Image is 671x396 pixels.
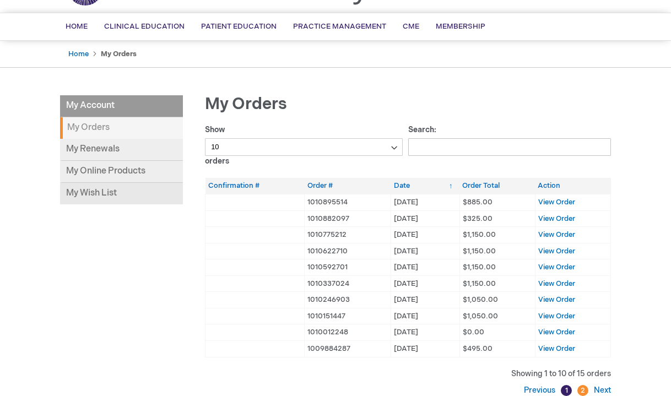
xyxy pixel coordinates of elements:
[60,161,183,183] a: My Online Products
[391,308,460,324] td: [DATE]
[436,22,485,31] span: Membership
[463,312,498,321] span: $1,050.00
[463,279,496,288] span: $1,150.00
[538,198,575,207] a: View Order
[305,243,391,259] td: 1010622710
[463,198,493,207] span: $885.00
[391,227,460,243] td: [DATE]
[391,275,460,292] td: [DATE]
[68,50,89,58] a: Home
[66,22,88,31] span: Home
[577,385,588,396] a: 2
[391,259,460,276] td: [DATE]
[60,139,183,161] a: My Renewals
[305,259,391,276] td: 1010592701
[538,328,575,337] a: View Order
[205,94,287,114] span: My Orders
[305,341,391,357] td: 1009884287
[60,183,183,204] a: My Wish List
[205,125,403,166] label: Show orders
[391,243,460,259] td: [DATE]
[538,214,575,223] a: View Order
[463,328,484,337] span: $0.00
[463,247,496,256] span: $1,150.00
[305,210,391,227] td: 1010882097
[408,125,612,151] label: Search:
[463,214,493,223] span: $325.00
[305,275,391,292] td: 1010337024
[391,194,460,210] td: [DATE]
[305,308,391,324] td: 1010151447
[305,292,391,308] td: 1010246903
[305,227,391,243] td: 1010775212
[391,324,460,341] td: [DATE]
[463,263,496,272] span: $1,150.00
[459,178,535,194] th: Order Total: activate to sort column ascending
[538,295,575,304] a: View Order
[305,178,391,194] th: Order #: activate to sort column ascending
[463,230,496,239] span: $1,150.00
[524,386,558,395] a: Previous
[104,22,185,31] span: Clinical Education
[391,292,460,308] td: [DATE]
[408,138,612,156] input: Search:
[205,368,611,379] div: Showing 1 to 10 of 15 orders
[305,324,391,341] td: 1010012248
[561,385,572,396] a: 1
[538,247,575,256] a: View Order
[463,295,498,304] span: $1,050.00
[391,178,460,194] th: Date: activate to sort column ascending
[205,138,403,156] select: Showorders
[538,279,575,288] a: View Order
[101,50,137,58] strong: My Orders
[538,230,575,239] a: View Order
[538,344,575,353] a: View Order
[538,312,575,321] a: View Order
[591,386,611,395] a: Next
[535,178,610,194] th: Action: activate to sort column ascending
[293,22,386,31] span: Practice Management
[391,341,460,357] td: [DATE]
[305,194,391,210] td: 1010895514
[60,117,183,139] strong: My Orders
[205,178,305,194] th: Confirmation #: activate to sort column ascending
[463,344,493,353] span: $495.00
[403,22,419,31] span: CME
[201,22,277,31] span: Patient Education
[391,210,460,227] td: [DATE]
[538,263,575,272] a: View Order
